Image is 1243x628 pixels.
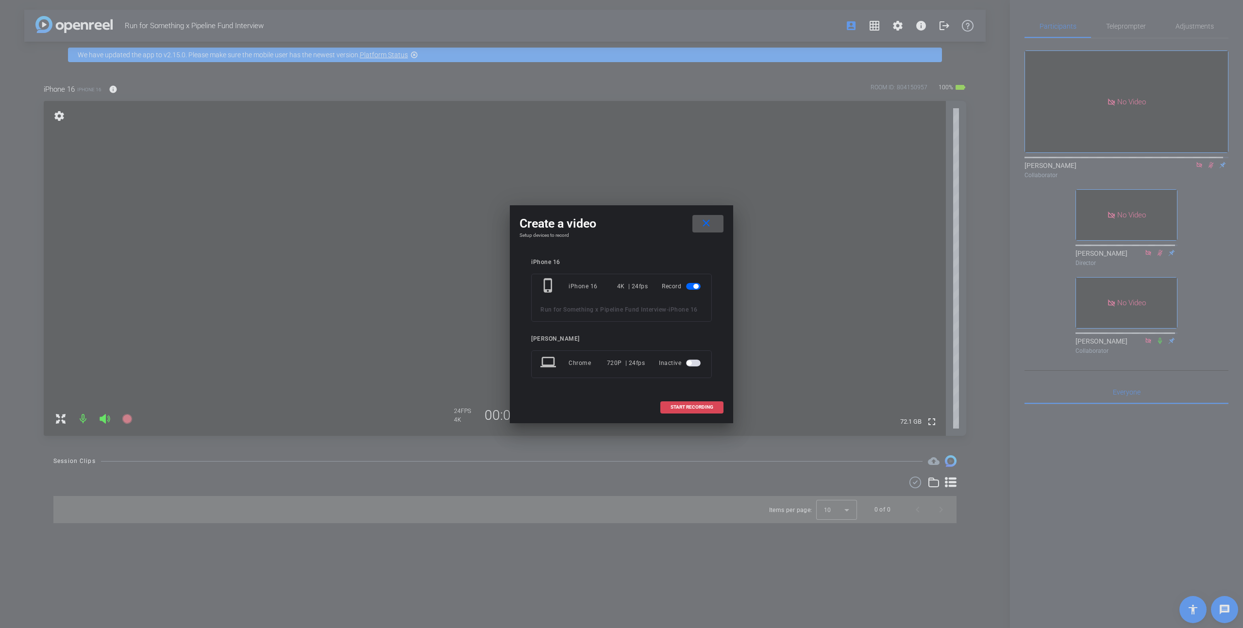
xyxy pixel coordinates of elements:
[531,335,712,343] div: [PERSON_NAME]
[700,217,712,230] mat-icon: close
[531,259,712,266] div: iPhone 16
[520,215,723,232] div: Create a video
[607,354,645,372] div: 720P | 24fps
[660,401,723,413] button: START RECORDING
[540,354,558,372] mat-icon: laptop
[569,354,607,372] div: Chrome
[667,306,669,313] span: -
[669,306,698,313] span: iPhone 16
[540,278,558,295] mat-icon: phone_iphone
[662,278,703,295] div: Record
[540,306,667,313] span: Run for Something x Pipeline Fund Interview
[520,232,723,238] h4: Setup devices to record
[671,405,713,410] span: START RECORDING
[569,278,617,295] div: iPhone 16
[659,354,703,372] div: Inactive
[617,278,648,295] div: 4K | 24fps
